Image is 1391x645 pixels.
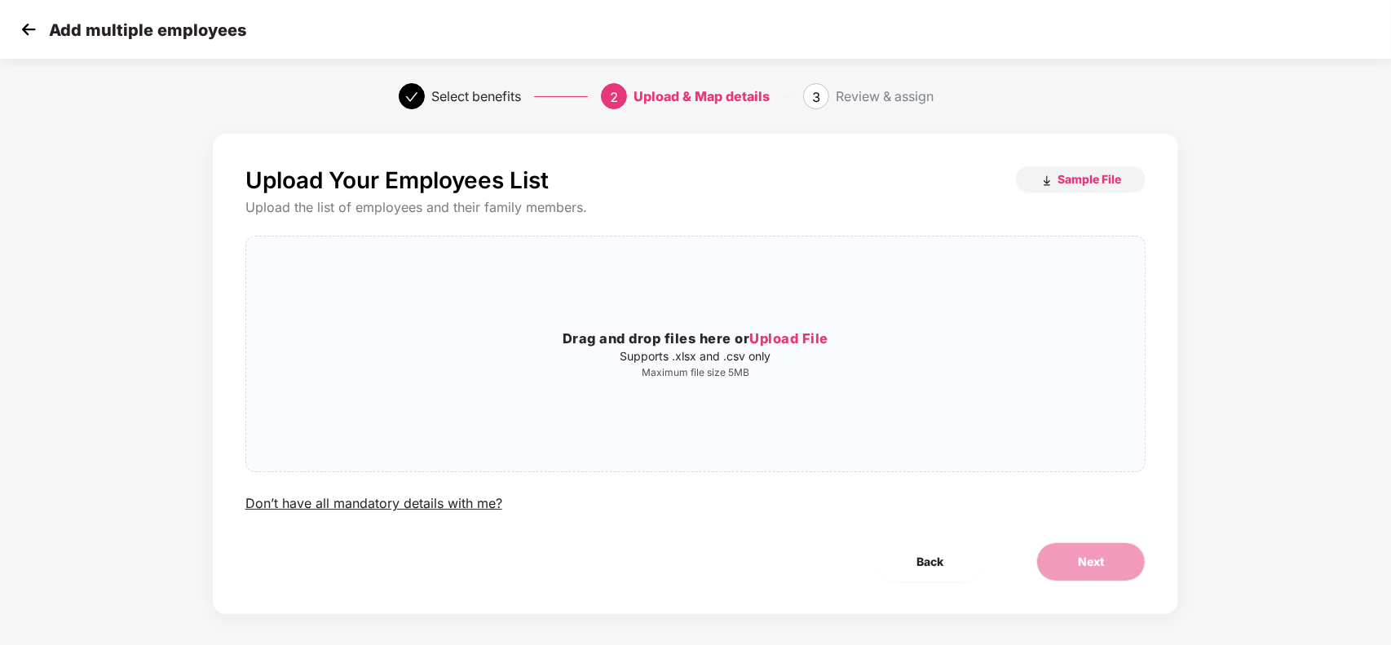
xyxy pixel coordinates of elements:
p: Upload Your Employees List [245,166,549,194]
span: 3 [812,89,820,105]
span: Sample File [1058,171,1121,187]
button: Sample File [1016,166,1146,192]
span: 2 [610,89,618,105]
img: download_icon [1040,175,1053,188]
img: svg+xml;base64,PHN2ZyB4bWxucz0iaHR0cDovL3d3dy53My5vcmcvMjAwMC9zdmciIHdpZHRoPSIzMCIgaGVpZ2h0PSIzMC... [16,17,41,42]
div: Upload the list of employees and their family members. [245,199,1146,216]
h3: Drag and drop files here or [246,329,1146,350]
button: Back [876,542,984,581]
div: Don’t have all mandatory details with me? [245,495,502,512]
span: Back [916,553,943,571]
div: Select benefits [431,83,521,109]
div: Review & assign [836,83,934,109]
p: Supports .xlsx and .csv only [246,350,1146,363]
div: Upload & Map details [634,83,770,109]
p: Maximum file size 5MB [246,366,1146,379]
span: check [405,91,418,104]
span: Upload File [749,330,828,347]
button: Next [1036,542,1146,581]
span: Drag and drop files here orUpload FileSupports .xlsx and .csv onlyMaximum file size 5MB [246,236,1146,471]
p: Add multiple employees [49,20,246,40]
